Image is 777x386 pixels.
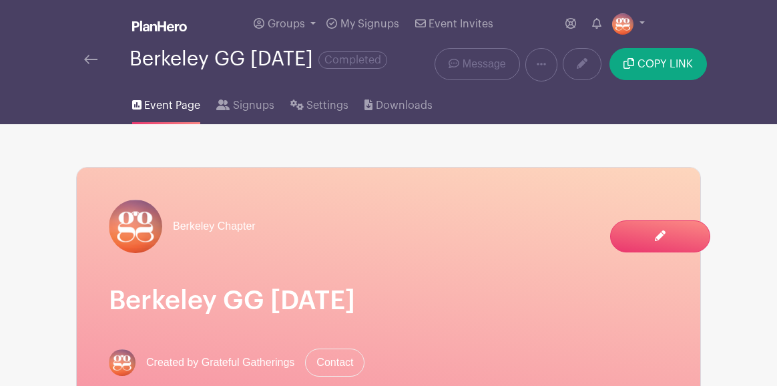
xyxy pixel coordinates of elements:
span: COPY LINK [637,59,693,69]
a: Signups [216,81,274,124]
button: COPY LINK [609,48,706,80]
span: My Signups [340,19,399,29]
span: Berkeley Chapter [173,218,256,234]
h1: Berkeley GG [DATE] [109,285,668,317]
span: Message [463,56,506,72]
img: back-arrow-29a5d9b10d5bd6ae65dc969a981735edf675c4d7a1fe02e03b50dbd4ba3cdb55.svg [84,55,97,64]
span: Completed [318,51,387,69]
a: Downloads [364,81,432,124]
span: Created by Grateful Gatherings [146,355,294,371]
a: Event Page [132,81,200,124]
a: Settings [290,81,348,124]
span: Event Page [144,98,200,114]
img: gg-logo-planhero-final.png [612,13,633,35]
span: Event Invites [429,19,493,29]
span: Groups [268,19,305,29]
img: gg-logo-planhero-final.png [109,200,162,253]
span: Signups [233,98,274,114]
span: Downloads [376,98,433,114]
span: Settings [306,98,348,114]
a: Message [435,48,519,80]
img: logo_white-6c42ec7e38ccf1d336a20a19083b03d10ae64f83f12c07503d8b9e83406b4c7d.svg [132,21,187,31]
a: Contact [305,349,364,377]
img: gg-logo-planhero-final.png [109,349,136,376]
div: Berkeley GG [DATE] [129,48,387,70]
